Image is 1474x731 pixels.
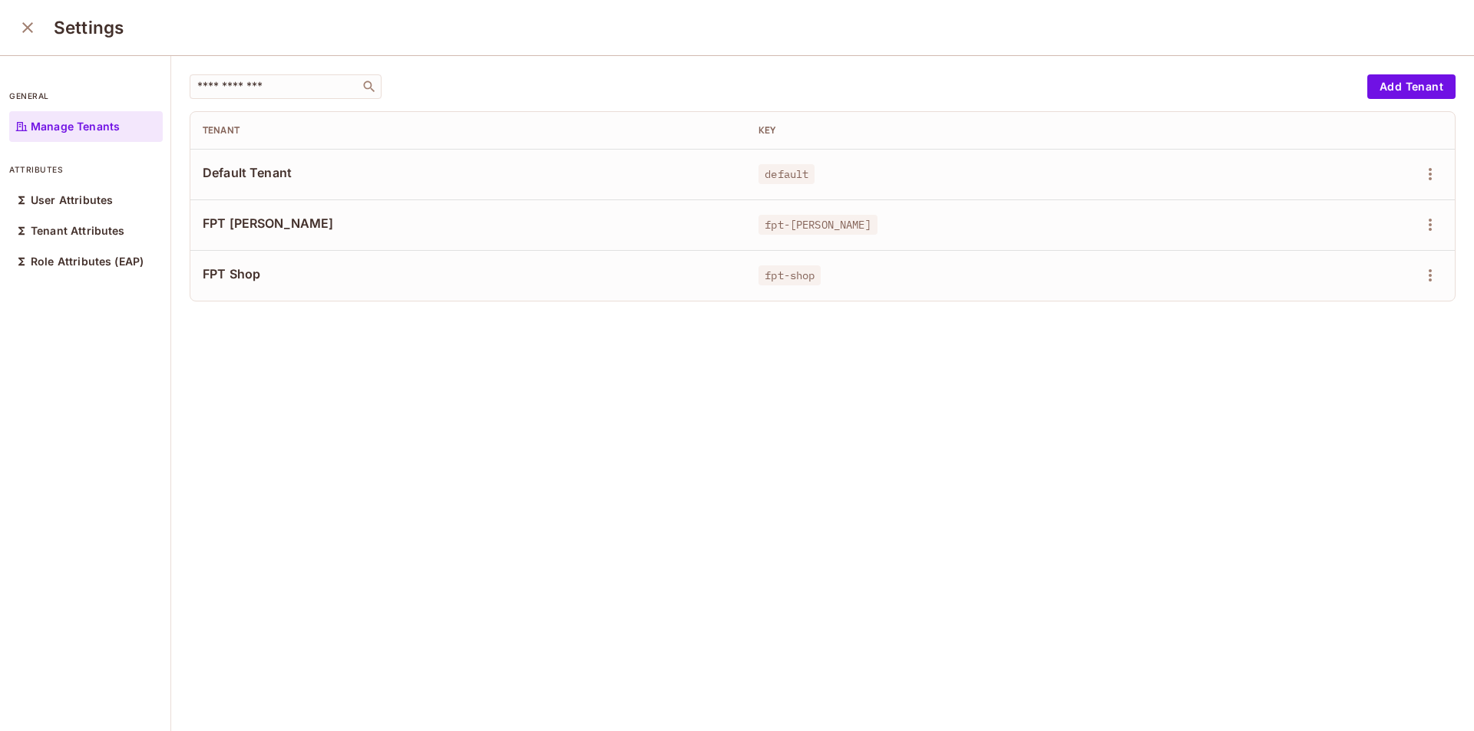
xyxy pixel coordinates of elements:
p: User Attributes [31,194,113,206]
h3: Settings [54,17,124,38]
span: fpt-[PERSON_NAME] [758,215,877,235]
button: close [12,12,43,43]
span: FPT [PERSON_NAME] [203,215,734,232]
p: Role Attributes (EAP) [31,255,144,268]
button: Add Tenant [1367,74,1456,99]
span: Default Tenant [203,164,734,181]
span: default [758,164,815,184]
span: fpt-shop [758,265,821,285]
p: general [9,90,163,102]
div: Key [758,124,1231,137]
p: Tenant Attributes [31,225,125,237]
p: attributes [9,163,163,176]
div: Tenant [203,124,734,137]
span: FPT Shop [203,265,734,282]
p: Manage Tenants [31,120,120,133]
